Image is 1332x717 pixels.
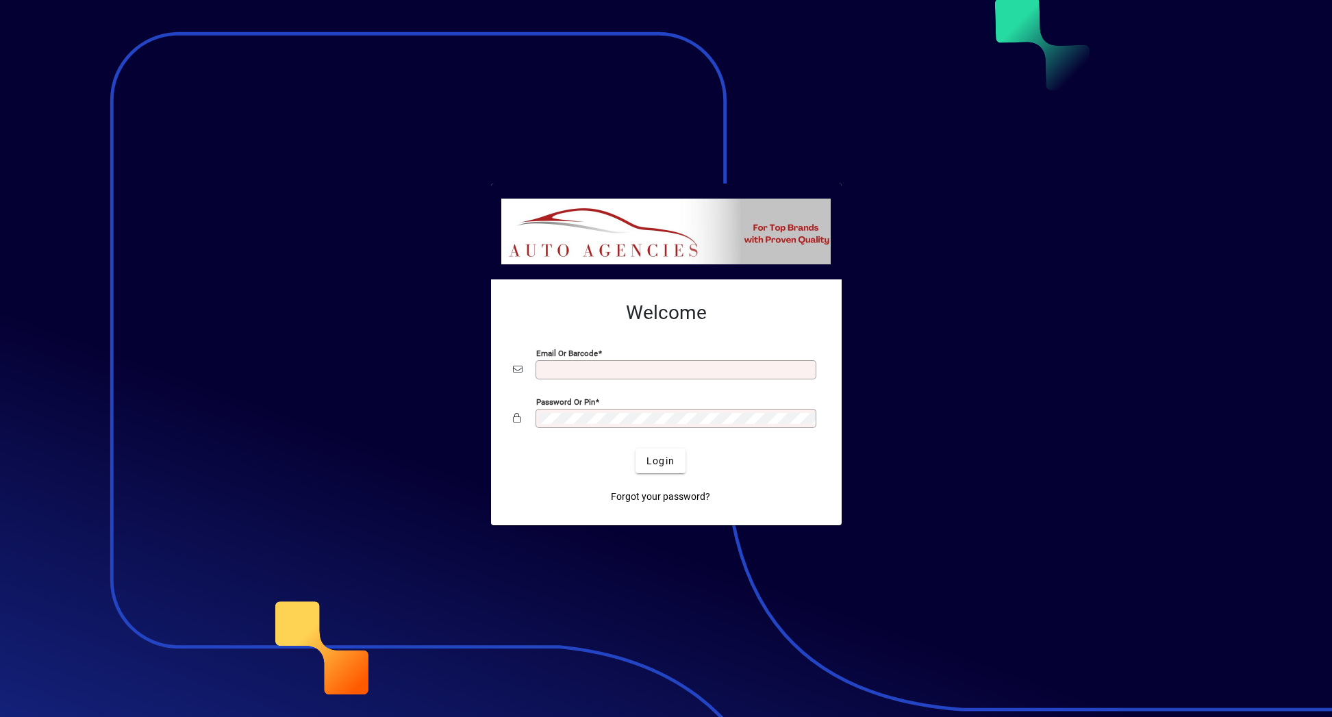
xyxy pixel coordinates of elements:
span: Forgot your password? [611,490,710,504]
button: Login [636,449,686,473]
h2: Welcome [513,301,820,325]
mat-label: Email or Barcode [536,349,598,358]
mat-label: Password or Pin [536,397,595,407]
span: Login [646,454,675,468]
a: Forgot your password? [605,484,716,509]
